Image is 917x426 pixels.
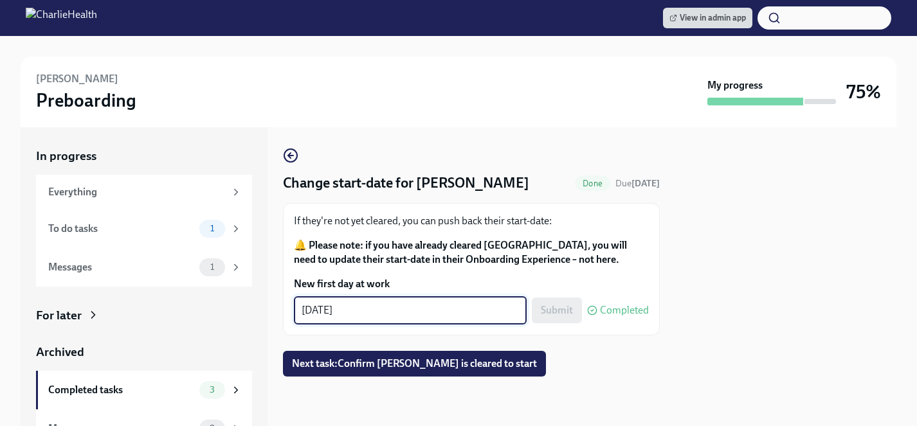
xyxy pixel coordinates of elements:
span: 1 [203,262,222,272]
div: Messages [48,260,194,274]
a: View in admin app [663,8,752,28]
img: CharlieHealth [26,8,97,28]
div: For later [36,307,82,324]
h6: [PERSON_NAME] [36,72,118,86]
span: 1 [203,224,222,233]
div: Completed tasks [48,383,194,397]
strong: 🔔 Please note: if you have already cleared [GEOGRAPHIC_DATA], you will need to update their start... [294,239,627,265]
span: Done [575,179,610,188]
div: To do tasks [48,222,194,236]
a: Messages1 [36,248,252,287]
a: For later [36,307,252,324]
strong: [DATE] [631,178,660,189]
a: Archived [36,344,252,360]
span: September 4th, 2025 09:00 [615,177,660,190]
button: Next task:Confirm [PERSON_NAME] is cleared to start [283,351,546,377]
div: Everything [48,185,225,199]
textarea: [DATE] [302,303,519,318]
span: View in admin app [669,12,746,24]
p: If they're not yet cleared, you can push back their start-date: [294,214,649,228]
span: Completed [600,305,649,315]
a: Everything [36,175,252,209]
h3: 75% [846,80,881,103]
span: 3 [202,385,222,395]
strong: My progress [707,78,763,93]
span: Next task : Confirm [PERSON_NAME] is cleared to start [292,357,537,370]
h4: Change start-date for [PERSON_NAME] [283,173,529,193]
span: Due [615,178,660,189]
h3: Preboarding [36,89,136,112]
a: Completed tasks3 [36,371,252,409]
a: To do tasks1 [36,209,252,248]
label: New first day at work [294,277,649,291]
a: In progress [36,148,252,164]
